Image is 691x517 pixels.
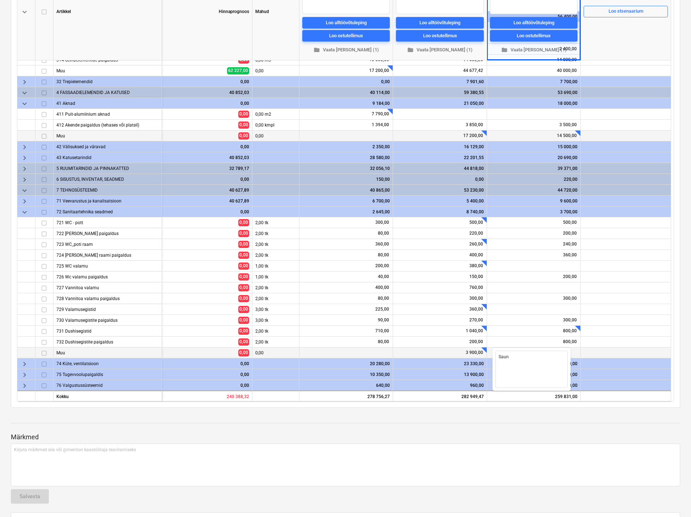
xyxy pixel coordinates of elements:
[368,68,390,74] span: 17 200,00
[490,380,577,391] div: 620,00
[165,98,249,109] div: 0,00
[371,122,390,128] span: 1 394,00
[56,369,159,380] div: 75 Tugevvoolupaigaldis
[396,17,484,29] button: Loo alltöövõtuleping
[562,241,577,247] span: 240,00
[56,347,159,358] div: Muu
[462,57,484,63] span: 14 032,26
[302,163,390,174] div: 32 056,10
[375,328,390,334] span: 710,00
[20,360,29,368] span: keyboard_arrow_right
[462,68,484,74] span: 44 677,42
[396,152,484,163] div: 22 201,55
[493,46,575,54] span: Vaata [PERSON_NAME] (1)
[56,282,159,293] div: 727 Vannitoa valamu
[20,175,29,184] span: keyboard_arrow_right
[562,252,577,258] span: 360,00
[56,141,159,152] div: 42 Välisuksed ja väravad
[56,337,159,347] div: 732 Dushisegistite paigaldus
[56,250,159,260] div: 724 WC poti raami paigaldus
[20,197,29,206] span: keyboard_arrow_right
[465,328,484,334] span: 1 040,00
[465,350,484,356] span: 3 900,00
[238,262,249,269] span: 0,00
[238,349,249,356] span: 0,00
[490,30,577,42] button: Loo ostutellimus
[562,230,577,236] span: 200,00
[469,339,484,345] span: 200,00
[56,206,159,217] div: 72 Sanitaartehnika seadmed
[302,174,390,185] div: 150,00
[423,31,457,40] div: Loo ostutellimus
[238,230,249,237] span: 0,00
[490,185,577,196] div: 44 720,00
[252,304,299,315] div: 3,00 tk
[165,185,249,196] div: 40 627,89
[252,315,299,326] div: 3,00 tk
[396,44,484,56] button: Vaata [PERSON_NAME] (1)
[302,17,390,29] button: Loo alltöövõtuleping
[252,109,299,120] div: 0,00 m2
[165,174,249,185] div: 0,00
[562,274,577,280] span: 200,00
[162,390,252,401] div: 240 388,32
[490,152,577,163] div: 20 690,00
[299,390,393,401] div: 278 756,27
[20,154,29,162] span: keyboard_arrow_right
[252,337,299,347] div: 2,00 tk
[469,317,484,323] span: 270,00
[56,261,159,271] div: 725 WC valamu
[375,306,390,312] span: 225,00
[238,306,249,313] span: 0,00
[238,252,249,258] span: 0,00
[377,339,390,345] span: 80,00
[562,339,577,345] span: 800,00
[396,30,484,42] button: Loo ostutellimus
[396,196,484,206] div: 5 400,00
[517,31,551,40] div: Loo ostutellimus
[490,87,577,98] div: 53 690,00
[490,98,577,109] div: 18 000,00
[396,206,484,217] div: 8 740,00
[56,358,159,369] div: 74 Küte, ventilatsioon
[56,293,159,304] div: 728 Vannitoa valamu paigaldus
[238,338,249,345] span: 0,00
[559,122,577,128] span: 3 500,00
[375,241,390,247] span: 360,00
[56,109,159,119] div: 411 Puit-alumiinium aknad
[20,78,29,86] span: keyboard_arrow_right
[377,230,390,236] span: 80,00
[490,369,577,380] div: 9 900,00
[396,358,484,369] div: 23 330,00
[396,163,484,174] div: 44 818,00
[165,163,249,174] div: 32 789,17
[302,358,390,369] div: 20 280,00
[396,87,484,98] div: 59 380,55
[396,98,484,109] div: 21 050,00
[238,241,249,248] span: 0,00
[238,56,249,63] span: 0,00
[469,295,484,302] span: 300,00
[252,65,299,76] div: 0,00
[238,295,249,302] span: 0,00
[313,47,320,53] span: folder
[56,304,159,315] div: 729 Valamusegistid
[469,219,484,226] span: 500,00
[165,152,249,163] div: 40 852,03
[302,87,390,98] div: 40 114,00
[252,120,299,131] div: 0,00 kmpl
[562,219,577,226] span: 500,00
[562,295,577,302] span: 300,00
[165,369,249,380] div: 0,00
[252,131,299,141] div: 0,00
[252,261,299,272] div: 1,00 tk
[11,433,680,441] p: Märkmed
[252,217,299,228] div: 2,00 tk
[584,5,668,17] button: Loo stsenaarium
[377,274,390,280] span: 40,00
[56,272,159,282] div: 726 Wc valamu paigaldus
[302,44,390,56] button: Vaata [PERSON_NAME] (1)
[326,18,367,27] div: Loo alltöövõtuleping
[165,206,249,217] div: 0,00
[396,185,484,196] div: 53 230,00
